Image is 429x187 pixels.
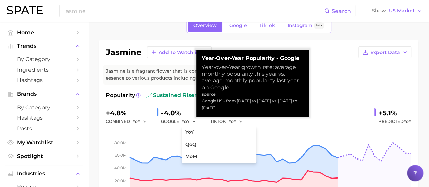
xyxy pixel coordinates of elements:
a: TikTok [254,20,281,32]
strong: source [202,92,216,97]
a: InstagramBeta [282,20,330,32]
span: Industries [17,171,71,177]
a: Ingredients [5,64,83,75]
span: Add to Watchlist [159,50,200,55]
span: Brands [17,91,71,97]
div: +5.1% [378,108,411,118]
a: Overview [188,20,222,32]
button: Brands [5,89,83,99]
a: Hashtags [5,75,83,86]
a: Posts [5,123,83,134]
span: Trends [17,43,71,49]
img: SPATE [7,6,43,14]
button: YoY [229,117,243,126]
span: YoY [404,119,411,124]
span: Popularity [106,91,135,99]
span: Export Data [370,50,400,55]
button: Export Data [358,46,411,58]
a: My Watchlist [5,137,83,148]
strong: Year-over-Year Popularity - Google [202,55,304,62]
span: Hashtags [17,77,71,83]
button: ShowUS Market [370,6,424,15]
span: YoY [229,118,236,124]
a: Spotlight [5,151,83,162]
span: QoQ [185,142,196,147]
span: TikTok [259,23,275,29]
button: Industries [5,169,83,179]
span: Ingredients [17,67,71,73]
div: Google US - from [DATE] to [DATE] vs. [DATE] to [DATE] [202,98,304,111]
span: Home [17,29,71,36]
a: Google [223,20,253,32]
a: by Category [5,102,83,113]
div: GOOGLE [161,117,201,126]
span: Posts [17,125,71,132]
span: Google [229,23,247,29]
input: Search here for a brand, industry, or ingredient [64,5,324,17]
a: Hashtags [5,113,83,123]
span: Show [372,9,387,13]
div: TIKTOK [210,117,248,126]
span: YoY [185,129,194,135]
img: sustained riser [146,93,152,98]
span: US Market [389,9,415,13]
span: Spotlight [17,153,71,160]
a: by Category [5,54,83,64]
button: Add to Watchlist [147,46,212,58]
span: Overview [193,23,217,29]
a: Home [5,27,83,38]
span: My Watchlist [17,139,71,146]
span: YoY [182,118,190,124]
span: Jasmine is a fragrant flower that is commonly used to add a sweet and floral essence to various p... [106,68,290,82]
span: YoY [133,118,140,124]
div: Year-over-Year growth rate: average monthly popularity this year vs. average monthly popularity l... [202,64,304,91]
span: sustained riser [146,91,197,99]
span: Beta [316,23,322,29]
button: YoY [133,117,147,126]
h1: jasmine [106,48,141,56]
span: Search [332,8,351,14]
div: -4.0% [161,108,201,118]
span: by Category [17,56,71,62]
button: YoY [182,117,196,126]
div: +4.8% [106,108,152,118]
div: combined [106,117,152,126]
span: by Category [17,104,71,111]
span: Hashtags [17,115,71,121]
ul: YoY [182,126,256,163]
span: Predicted [378,117,411,126]
span: MoM [185,154,197,160]
span: Instagram [288,23,312,29]
button: Trends [5,41,83,51]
